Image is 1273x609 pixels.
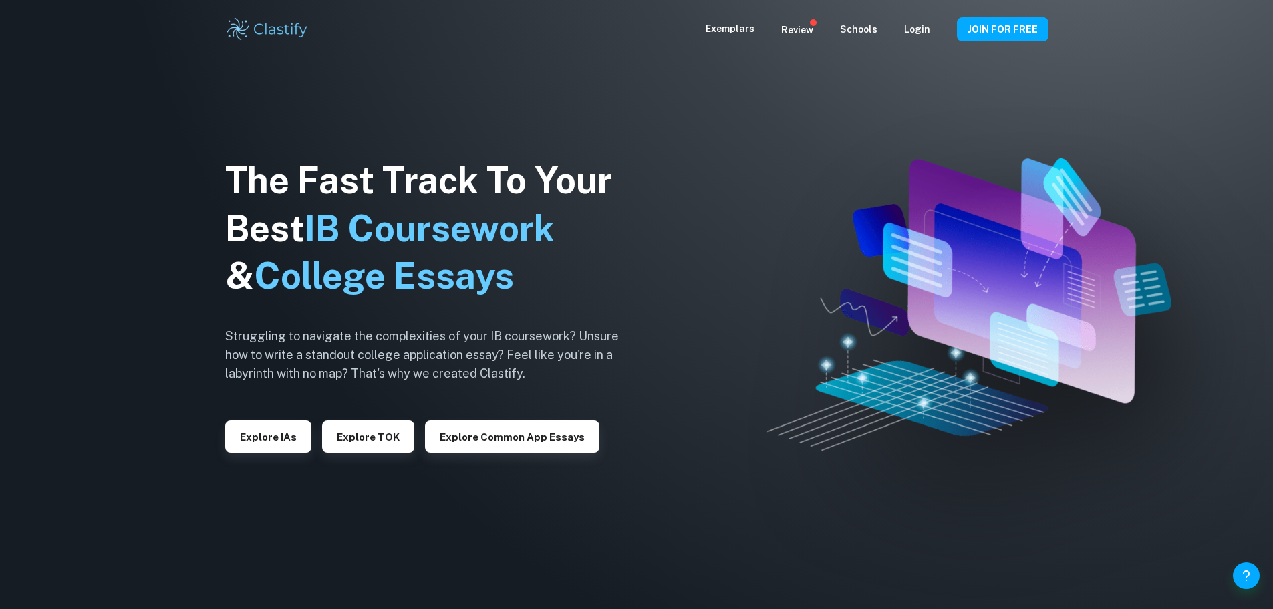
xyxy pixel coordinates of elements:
span: College Essays [254,255,514,297]
button: JOIN FOR FREE [957,17,1048,41]
p: Review [781,23,813,37]
button: Explore Common App essays [425,420,599,453]
img: Clastify logo [225,16,310,43]
span: IB Coursework [305,207,555,249]
a: Explore TOK [322,430,414,443]
h1: The Fast Track To Your Best & [225,156,640,301]
h6: Struggling to navigate the complexities of your IB coursework? Unsure how to write a standout col... [225,327,640,383]
p: Exemplars [706,21,754,36]
a: Explore Common App essays [425,430,599,443]
a: Explore IAs [225,430,311,443]
button: Explore IAs [225,420,311,453]
a: Login [904,24,930,35]
button: Explore TOK [322,420,414,453]
a: Schools [840,24,877,35]
button: Help and Feedback [1233,562,1260,589]
img: Clastify hero [767,158,1171,451]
